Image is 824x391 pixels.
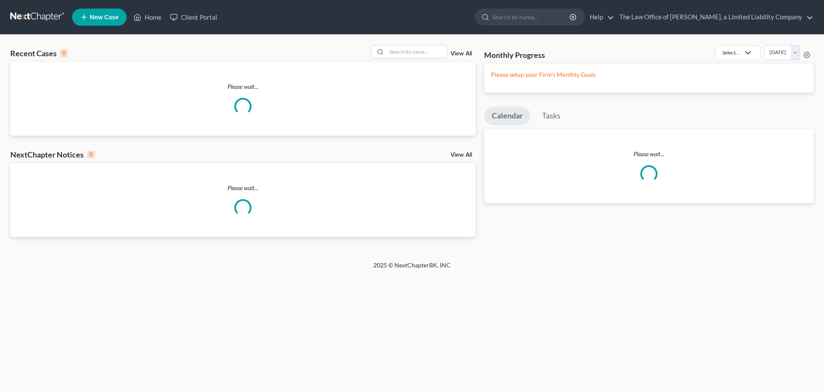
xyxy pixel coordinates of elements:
[484,50,545,60] h3: Monthly Progress
[534,106,568,125] a: Tasks
[10,48,68,58] div: Recent Cases
[491,70,807,79] p: Please setup your Firm's Monthly Goals
[87,151,95,158] div: 0
[10,184,476,192] p: Please wait...
[492,9,571,25] input: Search by name...
[722,49,739,56] div: Select...
[167,261,657,276] div: 2025 © NextChapterBK, INC
[10,149,95,160] div: NextChapter Notices
[129,9,166,25] a: Home
[484,150,814,158] p: Please wait...
[90,14,118,21] span: New Case
[10,82,476,91] p: Please wait...
[484,106,530,125] a: Calendar
[451,51,472,57] a: View All
[166,9,221,25] a: Client Portal
[451,152,472,158] a: View All
[615,9,813,25] a: The Law Office of [PERSON_NAME], a Limited Liability Company
[585,9,614,25] a: Help
[387,45,447,58] input: Search by name...
[60,49,68,57] div: 0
